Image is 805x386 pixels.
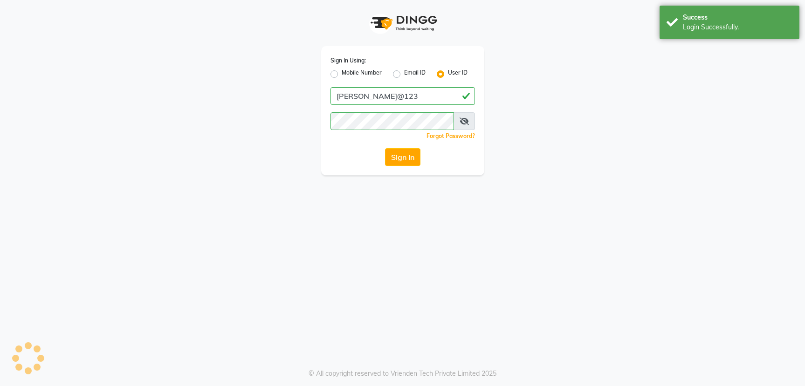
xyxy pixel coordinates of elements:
label: Sign In Using: [330,56,366,65]
div: Login Successfully. [683,22,792,32]
div: Success [683,13,792,22]
input: Username [330,87,475,105]
label: Mobile Number [342,69,382,80]
label: User ID [448,69,468,80]
label: Email ID [404,69,426,80]
a: Forgot Password? [427,132,475,139]
button: Sign In [385,148,420,166]
input: Username [330,112,454,130]
img: logo1.svg [365,9,440,37]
